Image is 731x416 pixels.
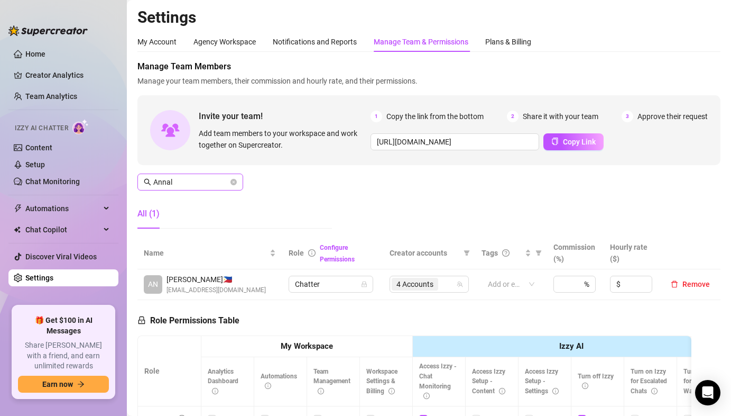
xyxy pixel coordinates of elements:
[631,368,667,395] span: Turn on Izzy for Escalated Chats
[386,111,484,122] span: Copy the link from the bottom
[14,204,22,213] span: thunderbolt
[472,368,505,395] span: Access Izzy Setup - Content
[552,388,559,394] span: info-circle
[144,178,151,186] span: search
[208,368,238,395] span: Analytics Dashboard
[166,285,266,295] span: [EMAIL_ADDRESS][DOMAIN_NAME]
[525,368,559,395] span: Access Izzy Setup - Settings
[604,237,660,269] th: Hourly rate ($)
[25,177,80,186] a: Chat Monitoring
[137,36,177,48] div: My Account
[374,36,468,48] div: Manage Team & Permissions
[25,50,45,58] a: Home
[457,281,463,287] span: team
[25,274,53,282] a: Settings
[523,111,598,122] span: Share it with your team
[485,36,531,48] div: Plans & Billing
[320,244,355,263] a: Configure Permissions
[148,278,158,290] span: AN
[137,75,720,87] span: Manage your team members, their commission and hourly rate, and their permissions.
[25,92,77,101] a: Team Analytics
[622,111,633,122] span: 3
[683,368,719,395] span: Turn on Izzy for Time Wasters
[25,221,100,238] span: Chat Copilot
[563,138,596,146] span: Copy Link
[265,383,271,389] span: info-circle
[388,388,395,394] span: info-circle
[482,247,498,259] span: Tags
[308,249,316,257] span: info-circle
[18,376,109,393] button: Earn nowarrow-right
[502,249,510,257] span: question-circle
[695,380,720,405] div: Open Intercom Messenger
[25,160,45,169] a: Setup
[295,276,367,292] span: Chatter
[18,315,109,336] span: 🎁 Get $100 in AI Messages
[366,368,397,395] span: Workspace Settings & Billing
[199,128,366,151] span: Add team members to your workspace and work together on Supercreator.
[8,25,88,36] img: logo-BBDzfeDw.svg
[137,60,720,73] span: Manage Team Members
[25,67,110,84] a: Creator Analytics
[543,133,604,150] button: Copy Link
[137,237,282,269] th: Name
[318,388,324,394] span: info-circle
[137,314,239,327] h5: Role Permissions Table
[193,36,256,48] div: Agency Workspace
[682,280,710,288] span: Remove
[667,278,714,291] button: Remove
[166,274,266,285] span: [PERSON_NAME] 🇵🇭
[137,7,720,28] h2: Settings
[137,316,146,324] span: lock
[273,36,357,48] div: Notifications and Reports
[671,281,678,288] span: delete
[419,363,457,400] span: Access Izzy - Chat Monitoring
[261,373,297,390] span: Automations
[230,179,237,185] button: close-circle
[507,111,519,122] span: 2
[153,176,228,188] input: Search members
[137,207,160,220] div: All (1)
[423,393,430,399] span: info-circle
[551,138,559,145] span: copy
[77,381,85,388] span: arrow-right
[535,250,542,256] span: filter
[72,119,89,134] img: AI Chatter
[637,111,708,122] span: Approve their request
[547,237,604,269] th: Commission (%)
[289,249,304,257] span: Role
[144,247,267,259] span: Name
[533,245,544,261] span: filter
[392,278,438,291] span: 4 Accounts
[281,341,333,351] strong: My Workspace
[361,281,367,287] span: lock
[138,336,201,406] th: Role
[18,340,109,372] span: Share [PERSON_NAME] with a friend, and earn unlimited rewards
[390,247,459,259] span: Creator accounts
[212,388,218,394] span: info-circle
[559,341,584,351] strong: Izzy AI
[25,252,97,261] a: Discover Viral Videos
[25,143,52,152] a: Content
[651,388,658,394] span: info-circle
[42,380,73,388] span: Earn now
[15,123,68,133] span: Izzy AI Chatter
[582,383,588,389] span: info-circle
[14,226,21,233] img: Chat Copilot
[371,111,382,122] span: 1
[461,245,472,261] span: filter
[499,388,505,394] span: info-circle
[578,373,614,390] span: Turn off Izzy
[25,200,100,217] span: Automations
[313,368,350,395] span: Team Management
[464,250,470,256] span: filter
[199,110,371,123] span: Invite your team!
[396,278,433,290] span: 4 Accounts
